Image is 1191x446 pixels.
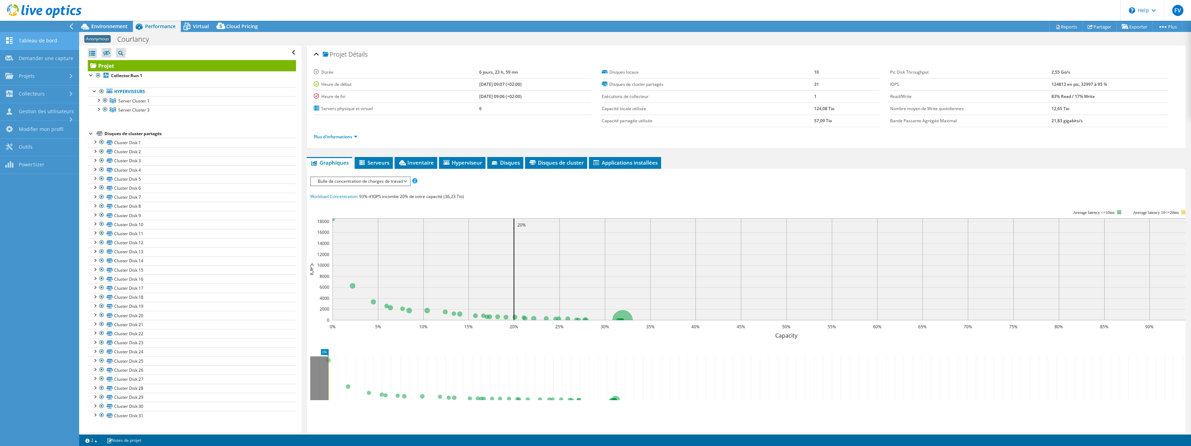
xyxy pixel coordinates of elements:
[88,411,296,420] a: Cluster Disk 31
[88,147,296,156] a: Cluster Disk 2
[1133,210,1179,215] tspan: Average latency 10<=20ms
[814,69,819,75] b: 10
[1129,7,1135,14] svg: \n
[317,251,329,257] text: 12000
[1051,93,1095,99] b: 83% Read / 17% Write
[890,69,1051,76] label: Pic Disk Throughput
[375,324,381,330] text: 5%
[102,436,146,445] a: Notes de projet
[104,130,296,138] div: Disques de cluster partagés
[419,324,428,330] text: 10%
[88,165,296,174] a: Cluster Disk 4
[348,50,368,58] span: Détails
[1145,324,1154,330] text: 90%
[479,81,522,87] b: [DATE] 09:07 (+02:00)
[88,384,296,393] a: Cluster Disk 28
[88,265,296,274] a: Cluster Disk 15
[84,35,111,43] span: Anonymous
[314,177,406,185] span: Bulle de concentration de charges de travail
[317,262,329,268] text: 10000
[442,159,482,166] span: Hyperviseur
[317,218,329,224] text: 18000
[601,324,609,330] text: 30%
[88,60,296,71] a: Projet
[118,107,150,113] span: Server Cluster 3
[890,117,1051,124] label: Bande Passante Agrégée Maximal
[517,222,526,228] text: 20%
[193,23,209,30] span: Virtual
[317,240,329,246] text: 14000
[1082,21,1117,32] a: Partager
[814,93,817,99] b: 1
[592,159,658,166] span: Applications installées
[737,324,745,330] text: 45%
[1051,118,1083,124] b: 21,83 gigabits/s
[317,229,329,235] text: 16000
[88,374,296,383] a: Cluster Disk 27
[310,193,358,199] span: Workload Concentration:
[88,202,296,211] a: Cluster Disk 8
[320,273,329,279] text: 8000
[314,93,479,100] label: Heure de fin
[1152,21,1182,32] a: Plus
[88,302,296,311] a: Cluster Disk 19
[814,106,834,111] b: 124,08 Tio
[88,211,296,220] a: Cluster Disk 9
[314,69,479,76] label: Durée
[1051,106,1069,111] b: 12,65 Tio
[358,159,389,166] span: Serveurs
[88,87,296,96] a: Hyperviseurs
[602,81,814,88] label: Disques de cluster partagés
[775,332,798,339] text: Capacity
[88,393,296,402] a: Cluster Disk 29
[91,23,128,30] span: Environnement
[145,23,176,30] span: Performance
[828,324,836,330] text: 55%
[1051,81,1107,87] b: 124813 en pic, 32997 à 95 %
[602,69,814,76] label: Disques locaux
[88,71,296,80] a: Collector Run 1
[479,93,522,99] b: [DATE] 09:06 (+02:00)
[88,356,296,365] a: Cluster Disk 25
[320,284,329,290] text: 6000
[398,159,434,166] span: Inventaire
[88,347,296,356] a: Cluster Disk 24
[88,138,296,147] a: Cluster Disk 1
[359,193,464,199] span: 93% d'IOPS incombe 20% de votre capacité (36,23 Tio)
[1049,21,1083,32] a: Reports
[88,329,296,338] a: Cluster Disk 22
[307,263,315,275] text: IOPS
[602,105,814,112] label: Capacité locale utilisée
[314,105,479,112] label: Servers physique et virtuel
[510,324,518,330] text: 20%
[782,324,791,330] text: 50%
[88,320,296,329] a: Cluster Disk 21
[88,220,296,229] a: Cluster Disk 10
[327,317,329,323] text: 0
[918,324,927,330] text: 65%
[88,156,296,165] a: Cluster Disk 3
[320,295,329,301] text: 4000
[964,324,972,330] text: 70%
[88,183,296,192] a: Cluster Disk 6
[88,256,296,265] a: Cluster Disk 14
[555,324,564,330] text: 25%
[88,96,296,105] a: Server Cluster 1
[226,23,258,30] span: Cloud Pricing
[88,402,296,411] a: Cluster Disk 30
[81,436,102,445] a: 2
[88,238,296,247] a: Cluster Disk 12
[873,324,881,330] text: 60%
[1100,324,1108,330] text: 85%
[464,324,473,330] text: 15%
[320,306,329,312] text: 2000
[814,81,819,87] b: 31
[479,106,482,111] b: 6
[646,324,654,330] text: 35%
[1009,324,1017,330] text: 75%
[88,229,296,238] a: Cluster Disk 11
[814,118,832,124] b: 57,09 Tio
[1172,5,1183,16] span: FV
[88,247,296,256] a: Cluster Disk 13
[88,174,296,183] a: Cluster Disk 5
